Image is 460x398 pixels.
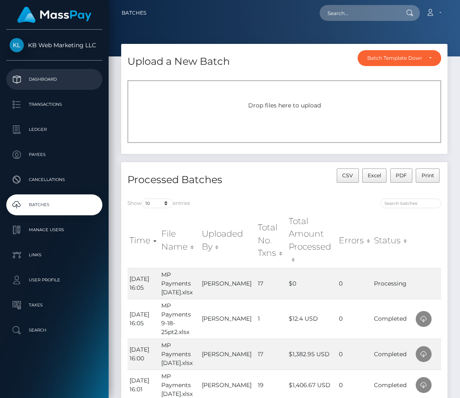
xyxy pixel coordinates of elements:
[10,274,99,286] p: User Profile
[256,299,287,339] td: 1
[10,299,99,311] p: Taxes
[6,144,102,165] a: Payees
[10,324,99,337] p: Search
[10,148,99,161] p: Payees
[337,339,372,370] td: 0
[372,299,414,339] td: Completed
[200,339,256,370] td: [PERSON_NAME]
[337,268,372,299] td: 0
[372,268,414,299] td: Processing
[372,213,414,268] th: Status: activate to sort column ascending
[10,199,99,211] p: Batches
[200,213,256,268] th: Uploaded By: activate to sort column ascending
[6,270,102,291] a: User Profile
[248,102,321,109] span: Drop files here to upload
[10,173,99,186] p: Cancellations
[287,268,337,299] td: $0
[10,73,99,86] p: Dashboard
[200,268,256,299] td: [PERSON_NAME]
[142,199,173,208] select: Showentries
[10,98,99,111] p: Transactions
[127,339,159,370] td: [DATE] 16:00
[6,119,102,140] a: Ledger
[127,199,190,208] label: Show entries
[362,168,387,183] button: Excel
[368,172,381,179] span: Excel
[159,268,200,299] td: MP Payments [DATE].xlsx
[6,169,102,190] a: Cancellations
[381,199,441,208] input: Search batches
[6,219,102,240] a: Manage Users
[127,268,159,299] td: [DATE] 16:05
[358,50,441,66] button: Batch Template Download
[6,245,102,265] a: Links
[10,38,24,52] img: KB Web Marketing LLC
[159,213,200,268] th: File Name: activate to sort column ascending
[6,295,102,316] a: Taxes
[287,299,337,339] td: $12.4 USD
[320,5,398,21] input: Search...
[6,194,102,215] a: Batches
[342,172,353,179] span: CSV
[367,55,422,61] div: Batch Template Download
[159,299,200,339] td: MP Payments 9-18-25pt2.xlsx
[416,168,440,183] button: Print
[256,268,287,299] td: 17
[122,4,146,22] a: Batches
[159,339,200,370] td: MP Payments [DATE].xlsx
[337,213,372,268] th: Errors: activate to sort column ascending
[256,339,287,370] td: 17
[127,213,159,268] th: Time: activate to sort column ascending
[10,224,99,236] p: Manage Users
[127,173,278,187] h4: Processed Batches
[127,54,230,69] h4: Upload a New Batch
[337,299,372,339] td: 0
[10,249,99,261] p: Links
[372,339,414,370] td: Completed
[10,123,99,136] p: Ledger
[6,320,102,341] a: Search
[6,69,102,90] a: Dashboard
[396,172,407,179] span: PDF
[6,41,102,49] span: KB Web Marketing LLC
[200,299,256,339] td: [PERSON_NAME]
[337,168,359,183] button: CSV
[6,94,102,115] a: Transactions
[256,213,287,268] th: Total No. Txns: activate to sort column ascending
[287,339,337,370] td: $1,382.95 USD
[287,213,337,268] th: Total Amount Processed: activate to sort column ascending
[17,7,91,23] img: MassPay Logo
[422,172,434,179] span: Print
[390,168,413,183] button: PDF
[127,299,159,339] td: [DATE] 16:05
